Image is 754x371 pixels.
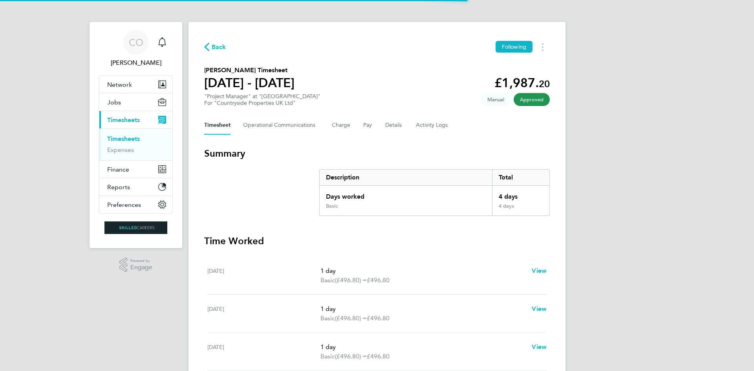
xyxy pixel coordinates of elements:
[532,342,547,352] a: View
[99,30,173,68] a: CO[PERSON_NAME]
[539,78,550,90] span: 20
[367,314,390,322] span: £496.80
[107,81,132,88] span: Network
[320,352,335,361] span: Basic
[204,235,550,247] h3: Time Worked
[207,342,320,361] div: [DATE]
[99,196,172,213] button: Preferences
[107,99,121,106] span: Jobs
[129,37,143,48] span: CO
[320,170,492,185] div: Description
[532,266,547,276] a: View
[204,75,295,91] h1: [DATE] - [DATE]
[532,343,547,351] span: View
[107,135,140,143] a: Timesheets
[107,166,129,173] span: Finance
[363,116,373,135] button: Pay
[332,116,351,135] button: Charge
[212,42,226,52] span: Back
[99,128,172,160] div: Timesheets
[416,116,449,135] button: Activity Logs
[243,116,319,135] button: Operational Communications
[90,22,182,248] nav: Main navigation
[119,258,153,272] a: Powered byEngage
[99,76,172,93] button: Network
[207,304,320,323] div: [DATE]
[367,353,390,360] span: £496.80
[99,178,172,196] button: Reports
[204,93,320,106] div: "Project Manager" at "[GEOGRAPHIC_DATA]"
[319,169,550,216] div: Summary
[99,58,173,68] span: Craig O'Donovan
[320,276,335,285] span: Basic
[532,267,547,274] span: View
[320,266,525,276] p: 1 day
[107,116,140,124] span: Timesheets
[532,304,547,314] a: View
[335,353,367,360] span: (£496.80) =
[204,66,295,75] h2: [PERSON_NAME] Timesheet
[367,276,390,284] span: £496.80
[492,186,549,203] div: 4 days
[502,43,526,50] span: Following
[492,170,549,185] div: Total
[320,314,335,323] span: Basic
[204,147,550,160] h3: Summary
[204,100,320,106] div: For "Countryside Properties UK Ltd"
[320,342,525,352] p: 1 day
[496,41,533,53] button: Following
[204,42,226,52] button: Back
[99,93,172,111] button: Jobs
[107,201,141,208] span: Preferences
[207,266,320,285] div: [DATE]
[99,221,173,234] a: Go to home page
[99,161,172,178] button: Finance
[107,183,130,191] span: Reports
[536,41,550,53] button: Timesheets Menu
[532,305,547,313] span: View
[335,276,367,284] span: (£496.80) =
[335,314,367,322] span: (£496.80) =
[130,258,152,264] span: Powered by
[320,304,525,314] p: 1 day
[481,93,511,106] span: This timesheet was manually created.
[204,116,231,135] button: Timesheet
[385,116,403,135] button: Details
[494,75,550,90] app-decimal: £1,987.
[130,264,152,271] span: Engage
[492,203,549,216] div: 4 days
[514,93,550,106] span: This timesheet has been approved.
[326,203,338,209] div: Basic
[104,221,167,234] img: skilledcareers-logo-retina.png
[320,186,492,203] div: Days worked
[99,111,172,128] button: Timesheets
[107,146,134,154] a: Expenses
